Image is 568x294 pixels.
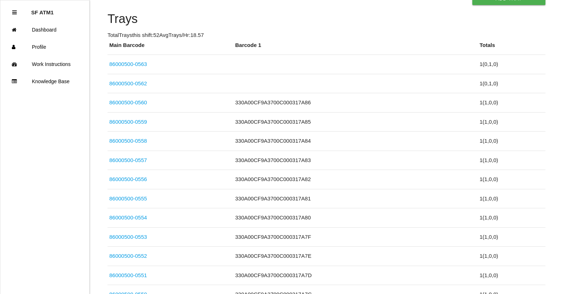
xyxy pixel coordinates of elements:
a: 86000500-0557 [109,157,147,163]
td: 1 ( 1 , 0 , 0 ) [478,227,545,247]
td: 1 ( 1 , 0 , 0 ) [478,189,545,208]
td: 330A00CF9A3700C000317A7E [233,247,478,266]
td: 1 ( 1 , 0 , 0 ) [478,208,545,228]
a: Profile [0,38,89,56]
td: 1 ( 1 , 0 , 0 ) [478,112,545,132]
a: 86000500-0559 [109,119,147,125]
td: 1 ( 1 , 0 , 0 ) [478,247,545,266]
td: 1 ( 1 , 0 , 0 ) [478,93,545,113]
a: 86000500-0556 [109,176,147,182]
a: 86000500-0563 [109,61,147,67]
td: 1 ( 0 , 1 , 0 ) [478,55,545,74]
td: 330A00CF9A3700C000317A82 [233,170,478,189]
td: 1 ( 1 , 0 , 0 ) [478,170,545,189]
a: 86000500-0554 [109,214,147,220]
td: 330A00CF9A3700C000317A83 [233,151,478,170]
h4: Trays [108,12,545,26]
td: 330A00CF9A3700C000317A7F [233,227,478,247]
p: SF ATM1 [31,4,54,15]
td: 1 ( 1 , 0 , 0 ) [478,132,545,151]
a: Knowledge Base [0,73,89,90]
div: Close [12,4,17,21]
td: 1 ( 1 , 0 , 0 ) [478,266,545,285]
a: 86000500-0558 [109,138,147,144]
td: 330A00CF9A3700C000317A84 [233,132,478,151]
a: Work Instructions [0,56,89,73]
td: 330A00CF9A3700C000317A85 [233,112,478,132]
td: 1 ( 1 , 0 , 0 ) [478,151,545,170]
a: 86000500-0552 [109,253,147,259]
a: 86000500-0551 [109,272,147,278]
a: 86000500-0562 [109,80,147,86]
a: 86000500-0555 [109,195,147,201]
th: Barcode 1 [233,41,478,55]
td: 330A00CF9A3700C000317A86 [233,93,478,113]
td: 330A00CF9A3700C000317A81 [233,189,478,208]
th: Totals [478,41,545,55]
p: Total Trays this shift: 52 Avg Trays /Hr: 18.57 [108,31,545,39]
a: Dashboard [0,21,89,38]
th: Main Barcode [108,41,233,55]
a: 86000500-0553 [109,234,147,240]
td: 1 ( 0 , 1 , 0 ) [478,74,545,93]
a: 86000500-0560 [109,99,147,105]
td: 330A00CF9A3700C000317A7D [233,266,478,285]
td: 330A00CF9A3700C000317A80 [233,208,478,228]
